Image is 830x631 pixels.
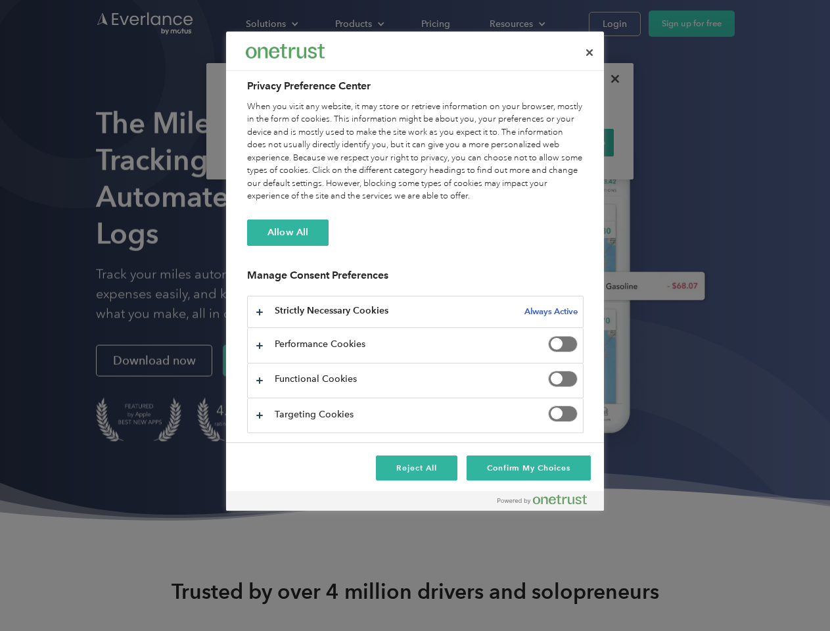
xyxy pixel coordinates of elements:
[246,38,325,64] div: Everlance
[247,269,584,289] h3: Manage Consent Preferences
[467,456,591,480] button: Confirm My Choices
[376,456,457,480] button: Reject All
[246,44,325,58] img: Everlance
[247,101,584,203] div: When you visit any website, it may store or retrieve information on your browser, mostly in the f...
[247,220,329,246] button: Allow All
[247,78,584,94] h2: Privacy Preference Center
[226,32,604,511] div: Privacy Preference Center
[226,32,604,511] div: Preference center
[497,494,587,505] img: Powered by OneTrust Opens in a new Tab
[497,494,597,511] a: Powered by OneTrust Opens in a new Tab
[575,38,604,67] button: Close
